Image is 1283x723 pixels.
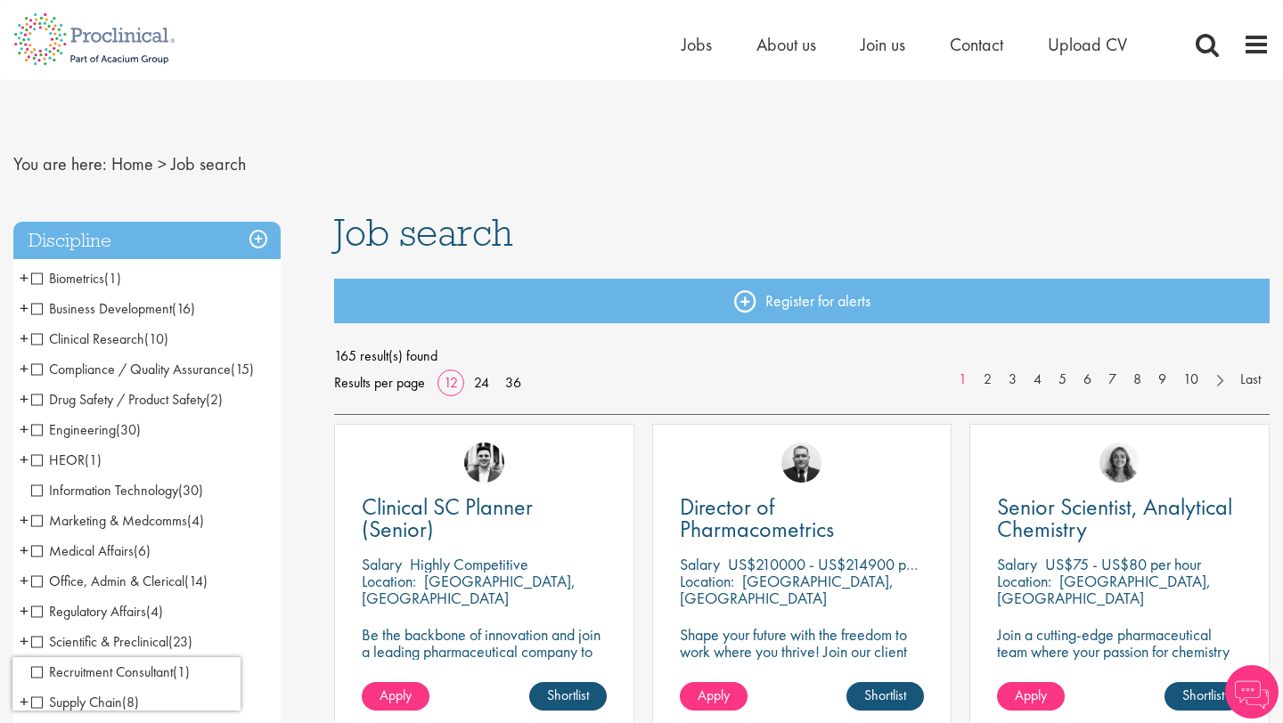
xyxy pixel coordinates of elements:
a: 10 [1174,370,1207,390]
span: + [20,507,29,533]
span: Upload CV [1048,33,1127,56]
span: Clinical Research [31,329,144,348]
a: Jakub Hanas [781,443,821,483]
span: (10) [144,329,168,348]
span: Medical Affairs [31,541,151,560]
span: Location: [997,571,1051,591]
span: Business Development [31,299,172,318]
p: US$75 - US$80 per hour [1045,554,1201,574]
a: Shortlist [846,682,924,711]
span: Location: [362,571,416,591]
a: breadcrumb link [111,152,153,175]
a: 2 [975,370,1001,390]
span: Office, Admin & Clerical [31,572,208,590]
span: Biometrics [31,269,121,288]
a: 36 [499,373,527,392]
span: Marketing & Medcomms [31,511,204,530]
span: (23) [168,632,192,651]
span: + [20,628,29,654]
p: Be the backbone of innovation and join a leading pharmaceutical company to help keep life-changin... [362,626,607,694]
span: Compliance / Quality Assurance [31,360,231,378]
a: 5 [1050,370,1075,390]
span: (30) [116,420,141,439]
span: + [20,325,29,352]
span: You are here: [13,152,107,175]
span: Job search [171,152,246,175]
span: (2) [206,390,223,409]
span: Regulatory Affairs [31,602,163,621]
span: Information Technology [31,481,203,500]
a: Apply [997,682,1065,711]
span: Location: [680,571,734,591]
span: Salary [997,554,1037,574]
span: Marketing & Medcomms [31,511,187,530]
span: + [20,416,29,443]
a: Contact [950,33,1003,56]
a: Senior Scientist, Analytical Chemistry [997,496,1242,540]
a: Shortlist [1165,682,1242,711]
img: Edward Little [464,443,504,483]
span: + [20,386,29,412]
span: Engineering [31,420,116,439]
span: Business Development [31,299,195,318]
iframe: reCAPTCHA [12,657,241,711]
span: 165 result(s) found [334,343,1270,370]
span: HEOR [31,451,85,469]
span: Senior Scientist, Analytical Chemistry [997,491,1232,544]
a: 8 [1124,370,1150,390]
span: Information Technology [31,481,178,500]
a: Jobs [682,33,712,56]
span: + [20,597,29,624]
p: Shape your future with the freedom to work where you thrive! Join our client with this Director p... [680,626,925,694]
a: 4 [1025,370,1050,390]
span: Regulatory Affairs [31,602,146,621]
span: Apply [698,686,730,704]
span: Job search [334,208,513,256]
a: Director of Pharmacometrics [680,496,925,540]
span: (4) [187,511,204,530]
p: US$210000 - US$214900 per annum [728,554,962,574]
span: Scientific & Preclinical [31,632,168,651]
a: 3 [1000,370,1026,390]
a: About us [756,33,816,56]
p: [GEOGRAPHIC_DATA], [GEOGRAPHIC_DATA] [362,571,576,608]
img: Chatbot [1225,665,1279,719]
span: Engineering [31,420,141,439]
a: Register for alerts [334,279,1270,323]
span: (14) [184,572,208,590]
span: (16) [172,299,195,318]
span: (30) [178,481,203,500]
p: [GEOGRAPHIC_DATA], [GEOGRAPHIC_DATA] [680,571,894,608]
span: Salary [362,554,402,574]
span: Drug Safety / Product Safety [31,390,223,409]
span: (1) [104,269,121,288]
a: 1 [950,370,976,390]
a: Join us [861,33,905,56]
a: Clinical SC Planner (Senior) [362,496,607,540]
span: (4) [146,602,163,621]
a: 12 [437,373,464,392]
a: 9 [1149,370,1175,390]
img: Jackie Cerchio [1099,443,1140,483]
p: Highly Competitive [410,554,528,574]
span: Scientific & Preclinical [31,632,192,651]
span: Apply [380,686,412,704]
span: Compliance / Quality Assurance [31,360,254,378]
span: HEOR [31,451,102,469]
p: Join a cutting-edge pharmaceutical team where your passion for chemistry will help shape the futu... [997,626,1242,694]
a: 24 [468,373,495,392]
span: + [20,295,29,321]
span: > [158,152,167,175]
span: + [20,567,29,594]
span: Office, Admin & Clerical [31,572,184,590]
h3: Discipline [13,222,281,260]
span: + [20,355,29,382]
p: [GEOGRAPHIC_DATA], [GEOGRAPHIC_DATA] [997,571,1211,608]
